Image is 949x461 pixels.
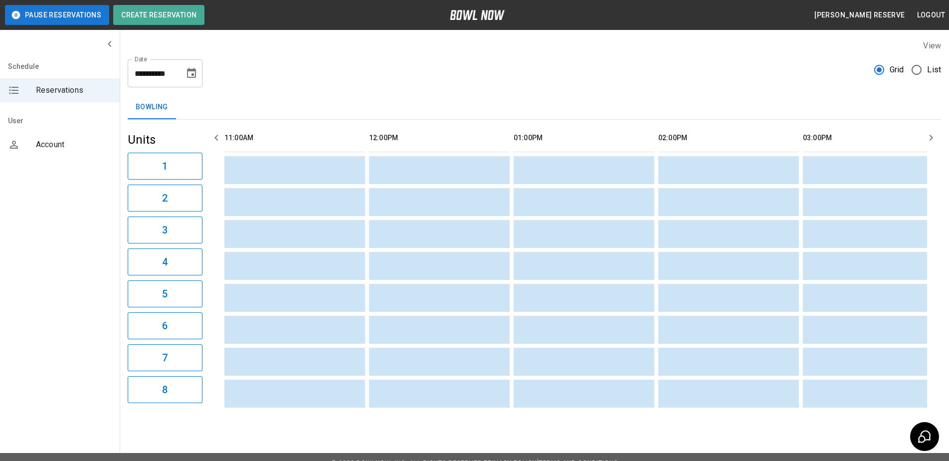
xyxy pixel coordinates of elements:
img: logo [450,10,505,20]
button: Pause Reservations [5,5,109,25]
label: View [923,41,941,50]
button: 7 [128,344,202,371]
h6: 2 [162,190,168,206]
h5: Units [128,132,202,148]
button: 8 [128,376,202,403]
h6: 4 [162,254,168,270]
span: Account [36,139,112,151]
button: Bowling [128,95,176,119]
h6: 7 [162,350,168,366]
button: 1 [128,153,202,180]
h6: 5 [162,286,168,302]
span: Reservations [36,84,112,96]
button: Create Reservation [113,5,204,25]
button: 3 [128,217,202,243]
th: 11:00AM [224,124,365,152]
th: 01:00PM [514,124,654,152]
th: 12:00PM [369,124,510,152]
h6: 3 [162,222,168,238]
span: List [927,64,941,76]
button: [PERSON_NAME] reserve [810,6,909,24]
button: 6 [128,312,202,339]
button: Choose date, selected date is Aug 18, 2025 [182,63,201,83]
button: Logout [913,6,949,24]
h6: 8 [162,382,168,398]
button: 4 [128,248,202,275]
h6: 6 [162,318,168,334]
button: 5 [128,280,202,307]
button: 2 [128,185,202,212]
h6: 1 [162,158,168,174]
th: 02:00PM [658,124,799,152]
span: Grid [890,64,904,76]
div: inventory tabs [128,95,941,119]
